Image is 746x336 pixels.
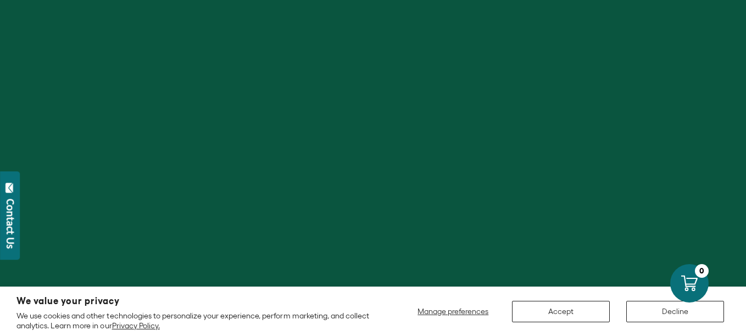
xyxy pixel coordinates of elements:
[411,301,496,322] button: Manage preferences
[16,296,375,306] h2: We value your privacy
[5,199,16,249] div: Contact Us
[112,321,160,330] a: Privacy Policy.
[417,307,488,316] span: Manage preferences
[695,264,709,278] div: 0
[512,301,610,322] button: Accept
[16,311,375,331] p: We use cookies and other technologies to personalize your experience, perform marketing, and coll...
[626,301,724,322] button: Decline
